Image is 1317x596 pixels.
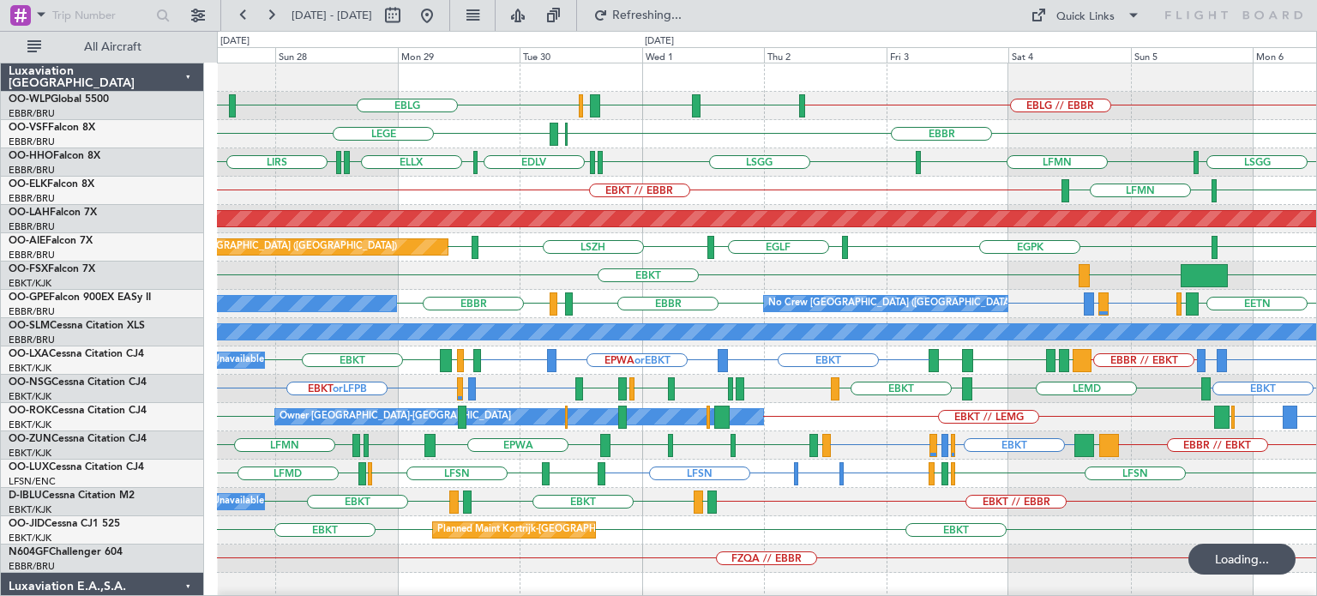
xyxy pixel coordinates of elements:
div: No Crew [GEOGRAPHIC_DATA] ([GEOGRAPHIC_DATA] National) [768,291,1055,316]
span: OO-ROK [9,406,51,416]
div: Loading... [1188,544,1296,575]
div: A/C Unavailable [193,347,264,373]
a: D-IBLUCessna Citation M2 [9,491,135,501]
a: EBBR/BRU [9,334,55,346]
div: Quick Links [1056,9,1115,26]
span: OO-JID [9,519,45,529]
div: Tue 30 [520,47,642,63]
span: OO-LUX [9,462,49,473]
a: OO-ZUNCessna Citation CJ4 [9,434,147,444]
a: EBBR/BRU [9,560,55,573]
div: [DATE] [220,34,250,49]
button: All Aircraft [19,33,186,61]
a: OO-LAHFalcon 7X [9,208,97,218]
a: EBBR/BRU [9,249,55,262]
a: OO-VSFFalcon 8X [9,123,95,133]
a: OO-SLMCessna Citation XLS [9,321,145,331]
span: OO-WLP [9,94,51,105]
a: N604GFChallenger 604 [9,547,123,557]
a: EBKT/KJK [9,277,51,290]
input: Trip Number [52,3,151,28]
span: OO-SLM [9,321,50,331]
a: EBKT/KJK [9,390,51,403]
a: LFSN/ENC [9,475,56,488]
a: OO-ELKFalcon 8X [9,179,94,190]
button: Quick Links [1022,2,1149,29]
a: OO-LUXCessna Citation CJ4 [9,462,144,473]
a: OO-JIDCessna CJ1 525 [9,519,120,529]
a: EBBR/BRU [9,135,55,148]
a: OO-ROKCessna Citation CJ4 [9,406,147,416]
div: Fri 3 [887,47,1009,63]
a: EBBR/BRU [9,220,55,233]
span: N604GF [9,547,49,557]
span: D-IBLU [9,491,42,501]
span: OO-FSX [9,264,48,274]
button: Refreshing... [586,2,689,29]
a: EBKT/KJK [9,447,51,460]
a: EBBR/BRU [9,192,55,205]
span: Refreshing... [611,9,683,21]
a: OO-GPEFalcon 900EX EASy II [9,292,151,303]
div: Wed 1 [642,47,765,63]
div: Thu 2 [764,47,887,63]
span: OO-LXA [9,349,49,359]
div: Planned Maint [GEOGRAPHIC_DATA] ([GEOGRAPHIC_DATA]) [127,234,397,260]
div: Sun 5 [1131,47,1254,63]
a: OO-NSGCessna Citation CJ4 [9,377,147,388]
a: EBBR/BRU [9,164,55,177]
span: OO-VSF [9,123,48,133]
span: All Aircraft [45,41,181,53]
span: OO-HHO [9,151,53,161]
span: OO-NSG [9,377,51,388]
a: EBKT/KJK [9,532,51,545]
span: [DATE] - [DATE] [292,8,372,23]
a: EBKT/KJK [9,362,51,375]
a: OO-LXACessna Citation CJ4 [9,349,144,359]
a: EBBR/BRU [9,107,55,120]
div: Planned Maint Kortrijk-[GEOGRAPHIC_DATA] [437,517,637,543]
div: [DATE] [645,34,674,49]
span: OO-GPE [9,292,49,303]
div: Sun 28 [275,47,398,63]
div: Mon 29 [398,47,520,63]
span: OO-ZUN [9,434,51,444]
a: EBBR/BRU [9,305,55,318]
span: OO-AIE [9,236,45,246]
div: Owner [GEOGRAPHIC_DATA]-[GEOGRAPHIC_DATA] [280,404,511,430]
div: Sat 4 [1008,47,1131,63]
a: OO-AIEFalcon 7X [9,236,93,246]
a: EBKT/KJK [9,418,51,431]
span: OO-LAH [9,208,50,218]
a: OO-FSXFalcon 7X [9,264,95,274]
a: OO-WLPGlobal 5500 [9,94,109,105]
a: OO-HHOFalcon 8X [9,151,100,161]
a: EBKT/KJK [9,503,51,516]
span: OO-ELK [9,179,47,190]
